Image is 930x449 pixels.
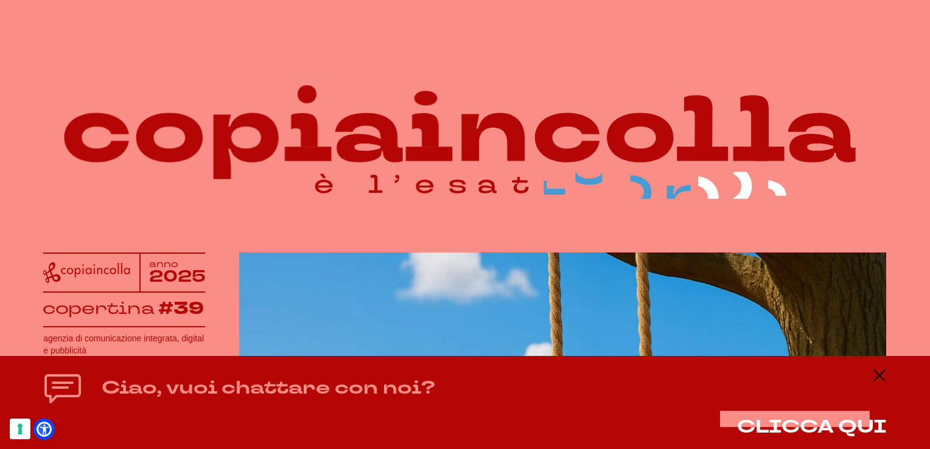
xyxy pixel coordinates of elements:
button: Le tue preferenze relative al consenso per le tecnologie di tracciamento [10,419,30,439]
tspan: copertina [43,297,155,319]
h4: Ciao, vuoi chattare con noi? [102,374,435,402]
tspan: anno [149,258,178,270]
h1: agenzia di comunicazione integrata, digital e pubblicità [43,332,205,357]
tspan: #39 [159,297,205,321]
tspan: 2025 [149,265,206,287]
a: Open Accessibility Menu [37,422,52,437]
span: CLICCA QUI [737,414,887,439]
button: CLICCA QUI [737,417,887,437]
